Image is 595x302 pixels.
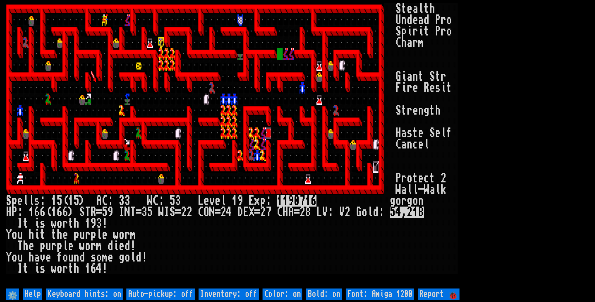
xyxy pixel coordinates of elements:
div: V [322,207,328,218]
input: Font: Amiga 1200 [346,289,414,300]
div: r [401,195,407,207]
div: d [136,252,141,263]
div: h [29,252,34,263]
div: ! [102,218,108,229]
div: o [12,252,17,263]
mark: , [401,207,407,218]
div: 5 [57,195,62,207]
div: r [407,82,412,94]
input: Keyboard hints: on [46,289,123,300]
div: I [119,207,125,218]
div: S [396,3,401,14]
div: w [51,263,57,274]
div: r [51,240,57,252]
div: w [79,240,85,252]
div: C [198,207,204,218]
div: 5 [74,195,79,207]
div: i [34,218,40,229]
mark: 1 [412,207,418,218]
div: D [237,207,243,218]
div: s [40,263,45,274]
div: r [441,71,446,82]
div: 1 [68,195,74,207]
div: : [40,195,45,207]
div: h [74,218,79,229]
div: d [373,207,379,218]
div: l [367,207,373,218]
div: t [23,263,29,274]
div: r [412,37,418,48]
div: Y [6,229,12,240]
div: u [17,252,23,263]
div: 2 [187,207,192,218]
div: 1 [232,195,237,207]
div: L [198,195,204,207]
div: f [446,127,452,139]
div: r [412,26,418,37]
div: o [412,195,418,207]
mark: 9 [288,195,294,207]
div: I [17,218,23,229]
div: r [62,218,68,229]
div: a [418,14,424,26]
div: t [68,263,74,274]
div: p [91,229,96,240]
div: l [424,139,429,150]
div: H [396,127,401,139]
div: P [435,26,441,37]
div: i [113,240,119,252]
div: W [158,207,164,218]
div: o [396,195,401,207]
div: t [412,127,418,139]
div: : [379,207,384,218]
div: C [153,195,158,207]
div: W [396,184,401,195]
div: : [17,207,23,218]
div: C [277,207,283,218]
div: e [102,229,108,240]
div: e [45,252,51,263]
div: 4 [226,207,232,218]
div: a [407,37,412,48]
div: m [102,252,108,263]
div: R [91,207,96,218]
div: 1 [51,207,57,218]
div: s [34,195,40,207]
div: o [407,173,412,184]
div: t [424,3,429,14]
mark: 1 [305,195,311,207]
div: A [288,207,294,218]
div: S [429,71,435,82]
div: u [45,240,51,252]
div: = [215,207,220,218]
div: o [446,14,452,26]
div: 2 [345,207,350,218]
div: u [68,252,74,263]
div: f [57,252,62,263]
div: e [17,195,23,207]
div: m [418,37,424,48]
div: p [260,195,266,207]
div: h [74,263,79,274]
div: 6 [91,263,96,274]
div: s [40,218,45,229]
div: I [17,263,23,274]
div: t [23,218,29,229]
div: a [401,139,407,150]
div: e [418,139,424,150]
div: h [401,37,407,48]
div: n [418,195,424,207]
div: l [23,195,29,207]
div: l [220,195,226,207]
div: h [23,240,29,252]
div: o [57,263,62,274]
div: P [396,173,401,184]
div: 8 [305,207,311,218]
div: h [57,229,62,240]
div: a [401,127,407,139]
div: a [407,71,412,82]
div: S [396,105,401,116]
div: l [29,195,34,207]
div: e [119,240,125,252]
div: S [79,207,85,218]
